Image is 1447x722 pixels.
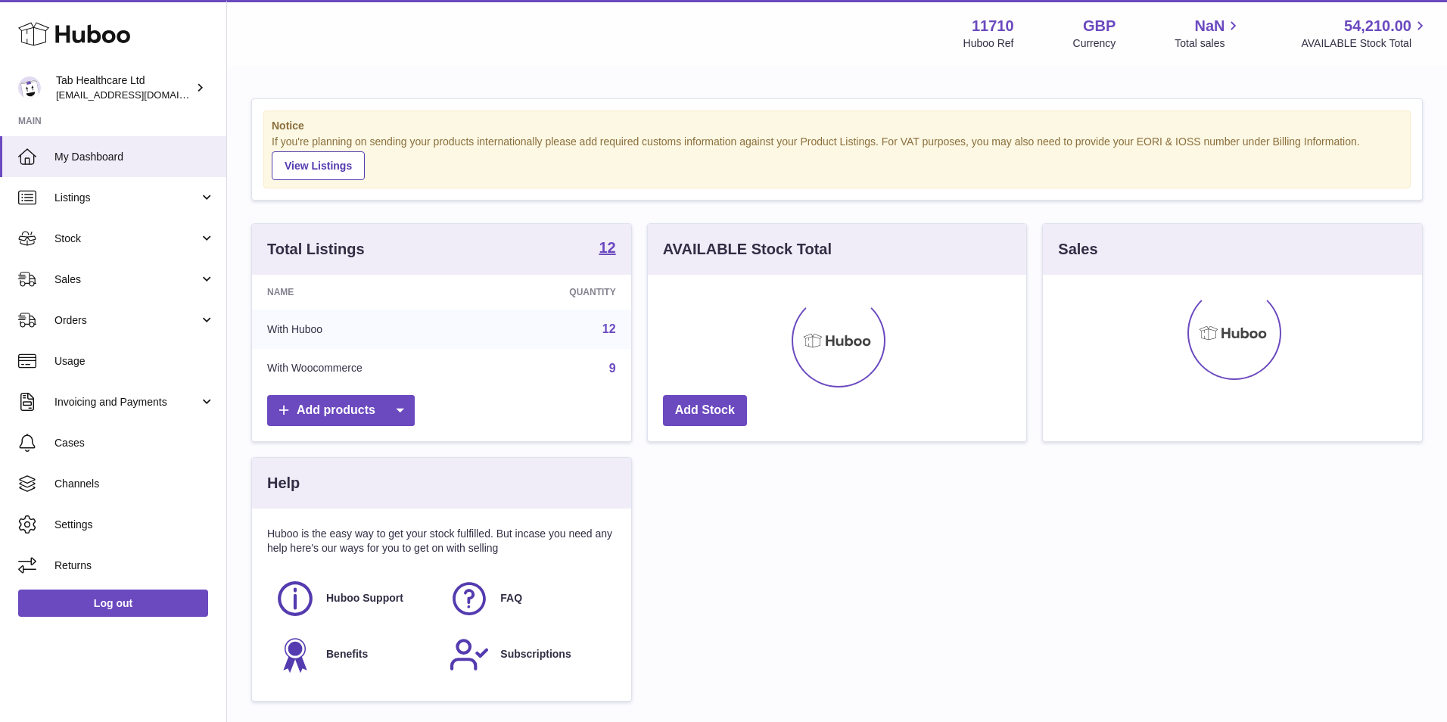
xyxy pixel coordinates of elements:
[54,559,215,573] span: Returns
[275,578,434,619] a: Huboo Support
[56,73,192,102] div: Tab Healthcare Ltd
[18,590,208,617] a: Log out
[1175,16,1242,51] a: NaN Total sales
[275,634,434,675] a: Benefits
[54,354,215,369] span: Usage
[54,436,215,450] span: Cases
[54,313,199,328] span: Orders
[267,527,616,556] p: Huboo is the easy way to get your stock fulfilled. But incase you need any help here's our ways f...
[449,634,608,675] a: Subscriptions
[272,119,1402,133] strong: Notice
[449,578,608,619] a: FAQ
[54,518,215,532] span: Settings
[500,591,522,605] span: FAQ
[1344,16,1411,36] span: 54,210.00
[1301,16,1429,51] a: 54,210.00 AVAILABLE Stock Total
[487,275,631,310] th: Quantity
[602,322,616,335] a: 12
[267,473,300,493] h3: Help
[54,477,215,491] span: Channels
[252,310,487,349] td: With Huboo
[609,362,616,375] a: 9
[267,239,365,260] h3: Total Listings
[599,240,615,258] a: 12
[326,591,403,605] span: Huboo Support
[54,272,199,287] span: Sales
[252,275,487,310] th: Name
[599,240,615,255] strong: 12
[54,150,215,164] span: My Dashboard
[963,36,1014,51] div: Huboo Ref
[500,647,571,661] span: Subscriptions
[54,232,199,246] span: Stock
[267,395,415,426] a: Add products
[54,191,199,205] span: Listings
[56,89,222,101] span: [EMAIL_ADDRESS][DOMAIN_NAME]
[1058,239,1097,260] h3: Sales
[663,395,747,426] a: Add Stock
[1301,36,1429,51] span: AVAILABLE Stock Total
[972,16,1014,36] strong: 11710
[1175,36,1242,51] span: Total sales
[1194,16,1225,36] span: NaN
[272,135,1402,180] div: If you're planning on sending your products internationally please add required customs informati...
[252,349,487,388] td: With Woocommerce
[1083,16,1116,36] strong: GBP
[54,395,199,409] span: Invoicing and Payments
[663,239,832,260] h3: AVAILABLE Stock Total
[18,76,41,99] img: internalAdmin-11710@internal.huboo.com
[326,647,368,661] span: Benefits
[1073,36,1116,51] div: Currency
[272,151,365,180] a: View Listings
